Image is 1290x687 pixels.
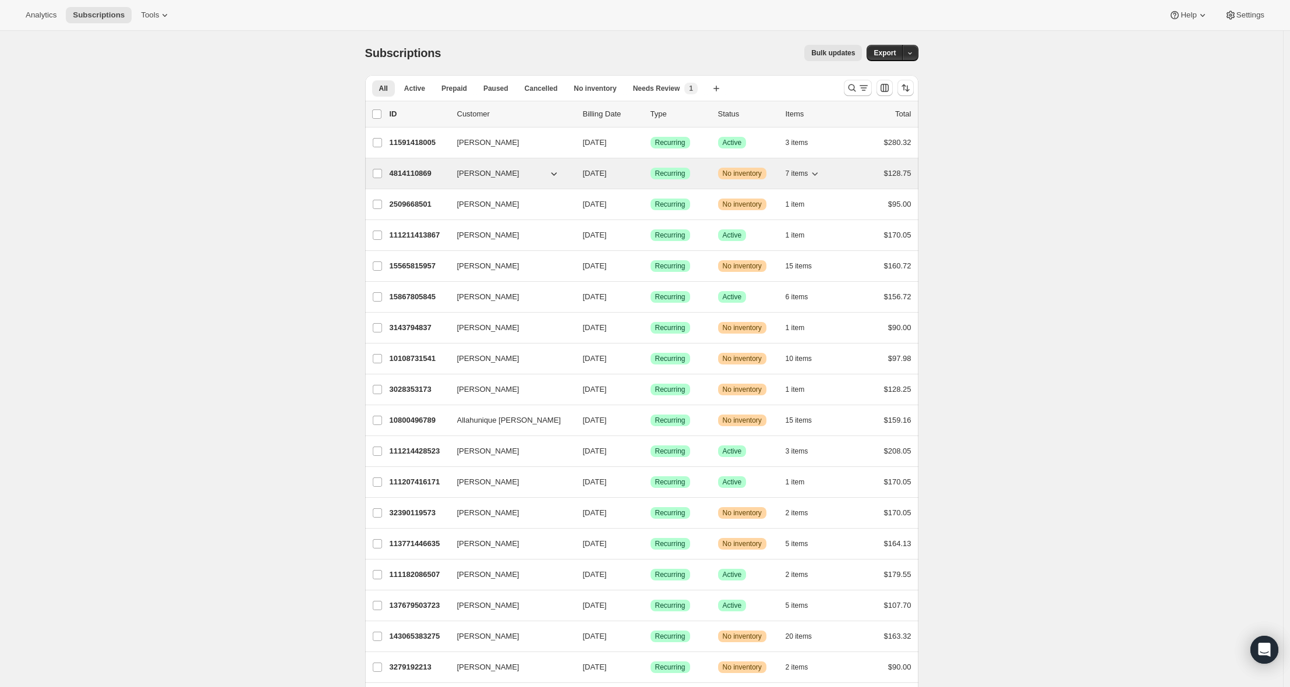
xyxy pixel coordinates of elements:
p: 2509668501 [390,199,448,210]
div: 111214428523[PERSON_NAME][DATE]SuccessRecurringSuccessActive3 items$208.05 [390,443,911,459]
span: [DATE] [583,169,607,178]
button: Settings [1218,7,1271,23]
span: No inventory [723,416,762,425]
span: Recurring [655,385,685,394]
button: 10 items [786,350,825,367]
button: 1 item [786,227,818,243]
span: $97.98 [888,354,911,363]
span: Active [404,84,425,93]
div: 15867805845[PERSON_NAME][DATE]SuccessRecurringSuccessActive6 items$156.72 [390,289,911,305]
span: [DATE] [583,508,607,517]
span: [PERSON_NAME] [457,661,519,673]
span: Export [874,48,896,58]
div: 4814110869[PERSON_NAME][DATE]SuccessRecurringWarningNo inventory7 items$128.75 [390,165,911,182]
span: [DATE] [583,539,607,548]
p: ID [390,108,448,120]
span: [DATE] [583,292,607,301]
span: $280.32 [884,138,911,147]
span: [PERSON_NAME] [457,538,519,550]
span: Recurring [655,200,685,209]
span: [DATE] [583,477,607,486]
span: 15 items [786,261,812,271]
span: 1 item [786,385,805,394]
button: [PERSON_NAME] [450,442,567,461]
span: Needs Review [633,84,680,93]
div: 111211413867[PERSON_NAME][DATE]SuccessRecurringSuccessActive1 item$170.05 [390,227,911,243]
span: Subscriptions [365,47,441,59]
p: Customer [457,108,574,120]
span: No inventory [723,632,762,641]
span: [DATE] [583,231,607,239]
span: Analytics [26,10,56,20]
button: [PERSON_NAME] [450,627,567,646]
span: [DATE] [583,632,607,640]
span: [PERSON_NAME] [457,322,519,334]
span: 3 items [786,138,808,147]
span: [DATE] [583,385,607,394]
span: [DATE] [583,261,607,270]
div: 111182086507[PERSON_NAME][DATE]SuccessRecurringSuccessActive2 items$179.55 [390,566,911,583]
span: $159.16 [884,416,911,424]
span: $160.72 [884,261,911,270]
span: 6 items [786,292,808,302]
div: 10800496789Allahunique [PERSON_NAME][DATE]SuccessRecurringWarningNo inventory15 items$159.16 [390,412,911,429]
p: 10108731541 [390,353,448,364]
span: No inventory [723,354,762,363]
span: Cancelled [525,84,558,93]
p: 137679503723 [390,600,448,611]
span: Active [723,601,742,610]
span: [PERSON_NAME] [457,199,519,210]
span: 2 items [786,663,808,672]
button: Subscriptions [66,7,132,23]
p: 3279192213 [390,661,448,673]
span: Recurring [655,169,685,178]
span: Tools [141,10,159,20]
p: 15867805845 [390,291,448,303]
span: [PERSON_NAME] [457,353,519,364]
button: [PERSON_NAME] [450,596,567,615]
span: Paused [483,84,508,93]
span: [PERSON_NAME] [457,137,519,148]
span: $170.05 [884,477,911,486]
span: Recurring [655,261,685,271]
span: [DATE] [583,354,607,363]
div: 143065383275[PERSON_NAME][DATE]SuccessRecurringWarningNo inventory20 items$163.32 [390,628,911,644]
p: 113771446635 [390,538,448,550]
button: 15 items [786,258,825,274]
button: [PERSON_NAME] [450,226,567,245]
button: 2 items [786,659,821,675]
span: Recurring [655,539,685,548]
span: [PERSON_NAME] [457,600,519,611]
button: Create new view [707,80,726,97]
span: $90.00 [888,663,911,671]
span: Active [723,570,742,579]
span: Settings [1236,10,1264,20]
p: 111211413867 [390,229,448,241]
span: 3 items [786,447,808,456]
span: $107.70 [884,601,911,610]
span: $170.05 [884,231,911,239]
p: Billing Date [583,108,641,120]
span: $208.05 [884,447,911,455]
div: 3028353173[PERSON_NAME][DATE]SuccessRecurringWarningNo inventory1 item$128.25 [390,381,911,398]
button: 3 items [786,134,821,151]
div: 3143794837[PERSON_NAME][DATE]SuccessRecurringWarningNo inventory1 item$90.00 [390,320,911,336]
p: 111214428523 [390,445,448,457]
button: 1 item [786,381,818,398]
span: Active [723,138,742,147]
div: 137679503723[PERSON_NAME][DATE]SuccessRecurringSuccessActive5 items$107.70 [390,597,911,614]
span: Allahunique [PERSON_NAME] [457,415,561,426]
span: Recurring [655,323,685,332]
span: [PERSON_NAME] [457,260,519,272]
span: $128.75 [884,169,911,178]
span: [DATE] [583,138,607,147]
div: 2509668501[PERSON_NAME][DATE]SuccessRecurringWarningNo inventory1 item$95.00 [390,196,911,213]
button: Tools [134,7,178,23]
span: 1 item [786,231,805,240]
span: 10 items [786,354,812,363]
button: 7 items [786,165,821,182]
button: 5 items [786,597,821,614]
p: 32390119573 [390,507,448,519]
p: 10800496789 [390,415,448,426]
p: 3028353173 [390,384,448,395]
